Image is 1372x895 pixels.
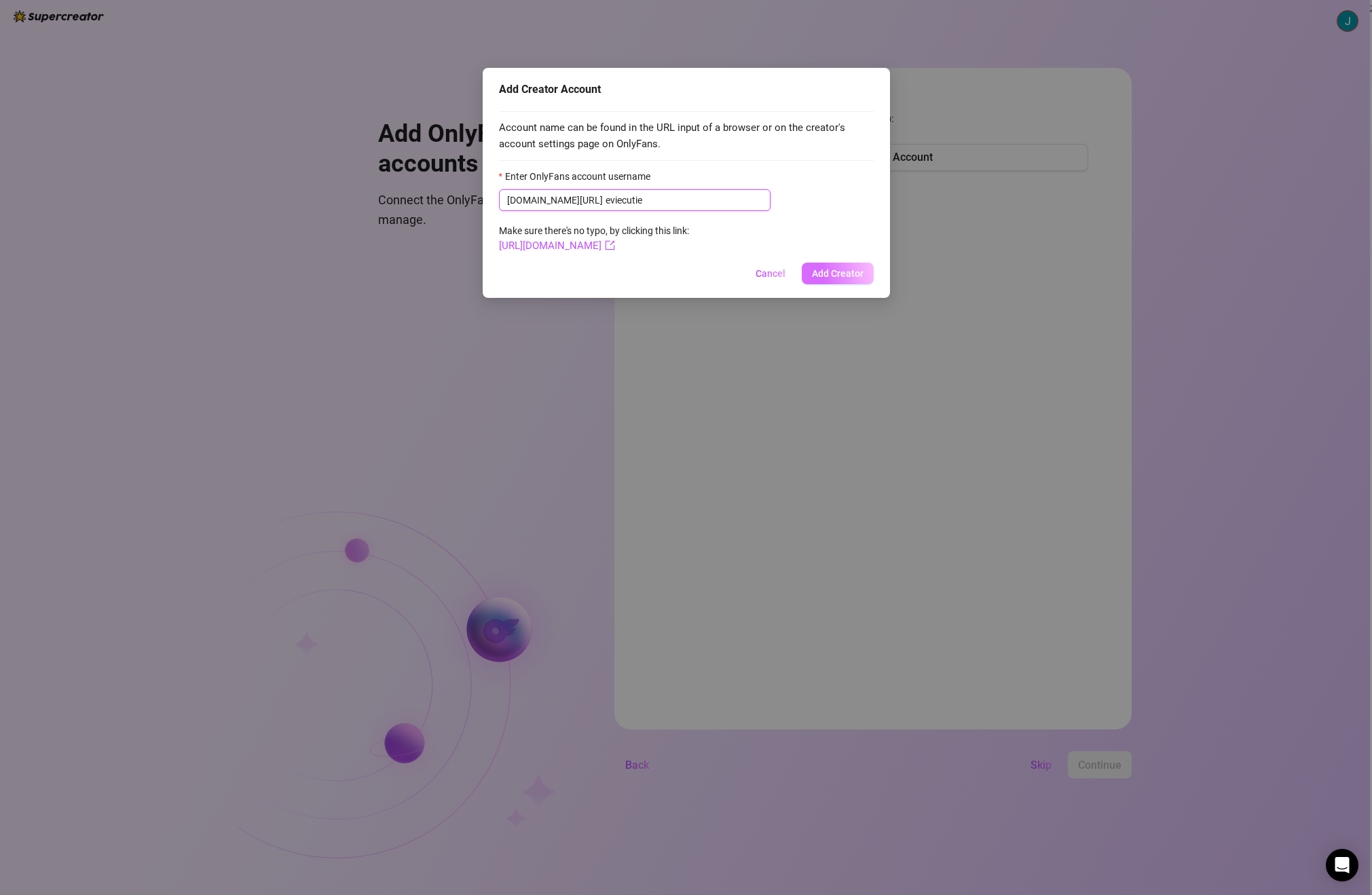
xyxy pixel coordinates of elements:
span: [DOMAIN_NAME][URL] [507,193,603,208]
div: Add Creator Account [499,81,874,98]
span: Add Creator [812,268,864,279]
div: Open Intercom Messenger [1326,849,1358,881]
a: [URL][DOMAIN_NAME]export [499,240,615,252]
span: Make sure there's no typo, by clicking this link: [499,225,689,251]
span: Cancel [756,268,785,279]
label: Enter OnlyFans account username [499,169,659,184]
button: Cancel [745,263,796,284]
span: export [605,240,615,250]
input: Enter OnlyFans account username [606,193,762,208]
button: Add Creator [802,263,874,284]
span: Account name can be found in the URL input of a browser or on the creator's account settings page... [499,120,874,152]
